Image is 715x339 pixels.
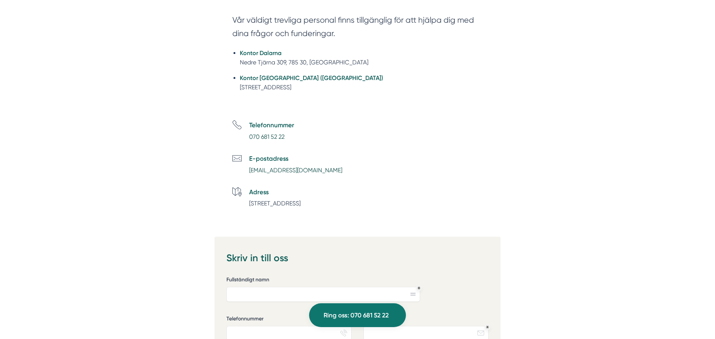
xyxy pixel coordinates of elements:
[249,187,301,197] h5: Adress
[363,315,489,324] label: E-postadress
[240,73,483,92] li: [STREET_ADDRESS]
[249,167,342,174] a: [EMAIL_ADDRESS][DOMAIN_NAME]
[249,154,342,164] h5: E-postadress
[240,49,282,57] strong: Kontor Dalarna
[249,120,294,130] h5: Telefonnummer
[240,74,383,81] strong: Kontor [GEOGRAPHIC_DATA] ([GEOGRAPHIC_DATA])
[249,133,285,140] a: 070 681 52 22
[486,326,489,329] div: Obligatoriskt
[226,249,489,269] h3: Skriv in till oss
[232,120,242,129] svg: Telefon
[240,48,483,67] li: Nedre Tjärna 309, 785 30, [GEOGRAPHIC_DATA]
[417,287,420,290] div: Obligatoriskt
[232,13,483,44] section: Vår väldigt trevliga personal finns tillgänglig för att hjälpa dig med dina frågor och funderingar.
[249,199,301,208] p: [STREET_ADDRESS]
[226,315,352,324] label: Telefonnummer
[226,276,420,285] label: Fullständigt namn
[324,310,389,320] span: Ring oss: 070 681 52 22
[309,303,406,327] a: Ring oss: 070 681 52 22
